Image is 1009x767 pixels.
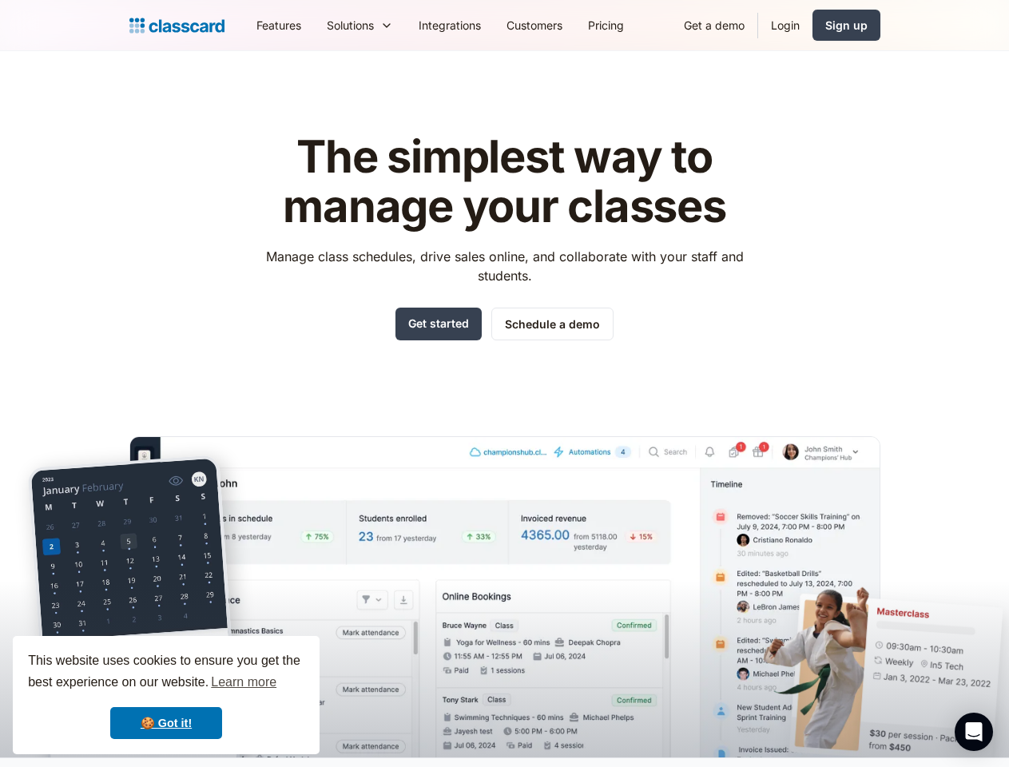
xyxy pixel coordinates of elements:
a: Integrations [406,7,494,43]
span: This website uses cookies to ensure you get the best experience on our website. [28,651,304,694]
div: Open Intercom Messenger [955,713,993,751]
a: Login [758,7,812,43]
a: Customers [494,7,575,43]
div: Solutions [314,7,406,43]
a: learn more about cookies [209,670,279,694]
a: home [129,14,224,37]
a: Schedule a demo [491,308,614,340]
a: Get started [395,308,482,340]
a: Get a demo [671,7,757,43]
a: Features [244,7,314,43]
a: Sign up [812,10,880,41]
div: cookieconsent [13,636,320,754]
div: Solutions [327,17,374,34]
a: Pricing [575,7,637,43]
a: dismiss cookie message [110,707,222,739]
p: Manage class schedules, drive sales online, and collaborate with your staff and students. [251,247,758,285]
div: Sign up [825,17,868,34]
h1: The simplest way to manage your classes [251,133,758,231]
